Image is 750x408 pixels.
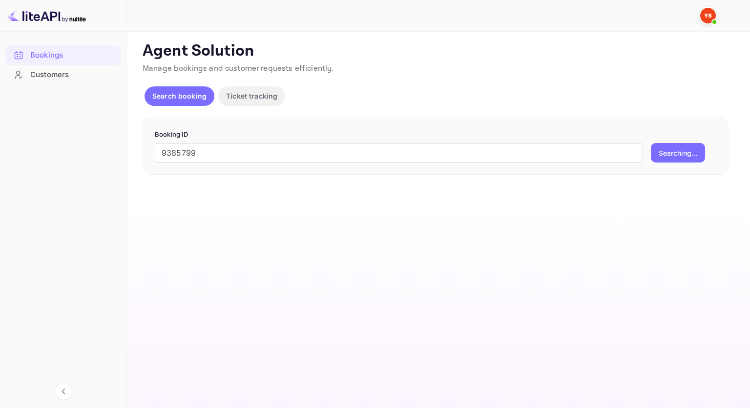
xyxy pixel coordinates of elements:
[6,46,121,65] div: Bookings
[143,41,732,61] p: Agent Solution
[6,65,121,84] div: Customers
[700,8,716,23] img: Yandex Support
[8,8,86,23] img: LiteAPI logo
[226,91,277,101] p: Ticket tracking
[6,46,121,64] a: Bookings
[143,63,334,74] span: Manage bookings and customer requests efficiently.
[152,91,207,101] p: Search booking
[55,383,72,400] button: Collapse navigation
[651,143,705,163] button: Searching...
[155,130,716,140] p: Booking ID
[155,143,643,163] input: Enter Booking ID (e.g., 63782194)
[6,65,121,83] a: Customers
[30,50,116,61] div: Bookings
[30,69,116,81] div: Customers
